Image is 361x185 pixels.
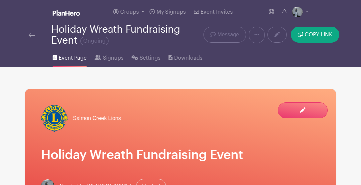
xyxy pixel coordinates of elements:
div: Holiday Wreath Fundraising Event [51,24,197,46]
span: Salmon Creek Lions [73,114,121,122]
h1: Holiday Wreath Fundraising Event [41,148,320,163]
span: Downloads [174,54,202,62]
a: Event Page [53,46,87,67]
a: Signups [95,46,123,67]
span: Groups [120,9,139,15]
a: Downloads [169,46,202,67]
img: lionlogo400-e1522268415706.png [41,105,68,132]
span: Signups [103,54,124,62]
img: back-arrow-29a5d9b10d5bd6ae65dc969a981735edf675c4d7a1fe02e03b50dbd4ba3cdb55.svg [29,33,35,38]
span: My Signups [157,9,186,15]
img: image(4).jpg [292,7,303,17]
span: Event Invites [200,9,233,15]
a: Message [203,27,246,43]
button: COPY LINK [291,27,339,43]
span: Settings [140,54,161,62]
span: Message [217,31,239,39]
span: Event Page [59,54,87,62]
span: Ongoing [80,37,109,45]
span: COPY LINK [305,32,332,37]
img: logo_white-6c42ec7e38ccf1d336a20a19083b03d10ae64f83f12c07503d8b9e83406b4c7d.svg [53,10,80,16]
a: Settings [132,46,161,67]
